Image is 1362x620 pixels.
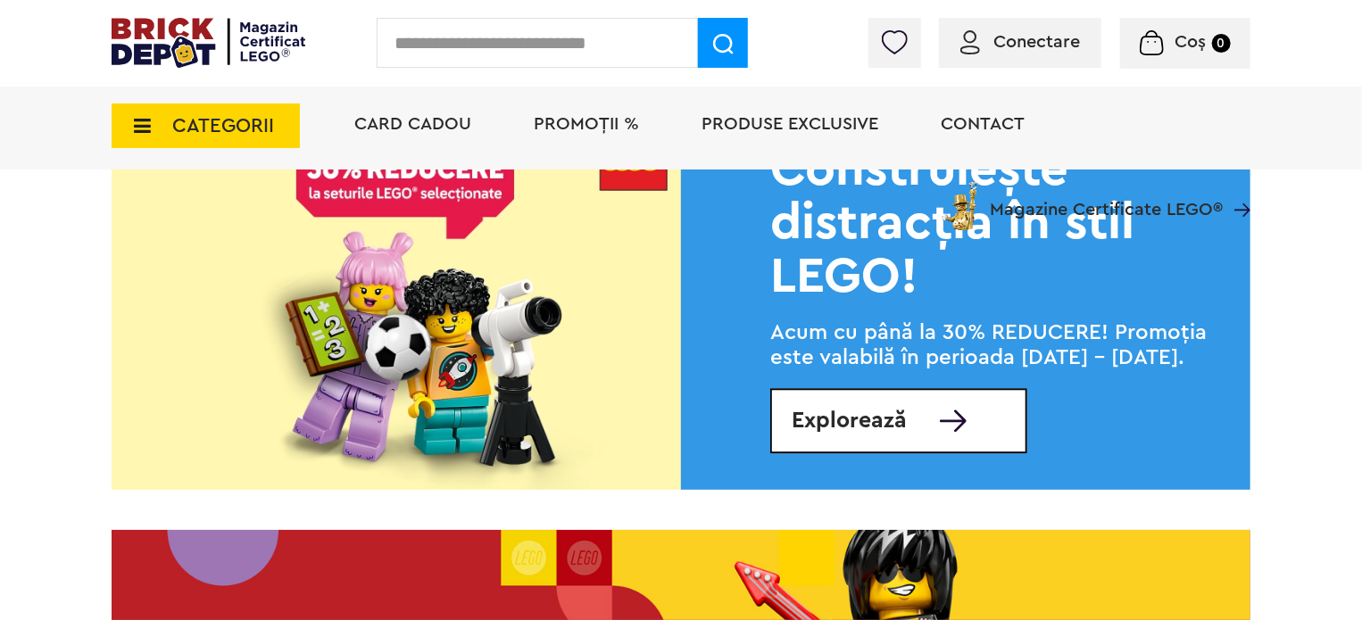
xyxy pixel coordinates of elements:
img: Până la 30% reducere la o selecție de seturi LEGO! [112,107,681,490]
a: Card Cadou [354,115,471,133]
span: Explorează [792,409,907,432]
a: Explorează [770,388,1027,453]
a: Produse exclusive [702,115,878,133]
p: Acum cu până la 30% REDUCERE! Promoția este valabilă în perioada [DATE] - [DATE]. [770,320,1225,370]
span: Coș [1175,33,1207,51]
a: Magazine Certificate LEGO® [1223,178,1250,195]
span: Magazine Certificate LEGO® [990,178,1223,219]
small: 0 [1212,34,1231,53]
a: Conectare [960,33,1080,51]
span: Conectare [993,33,1080,51]
a: Contact [941,115,1025,133]
a: PROMOȚII % [534,115,639,133]
span: CATEGORII [172,116,274,136]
